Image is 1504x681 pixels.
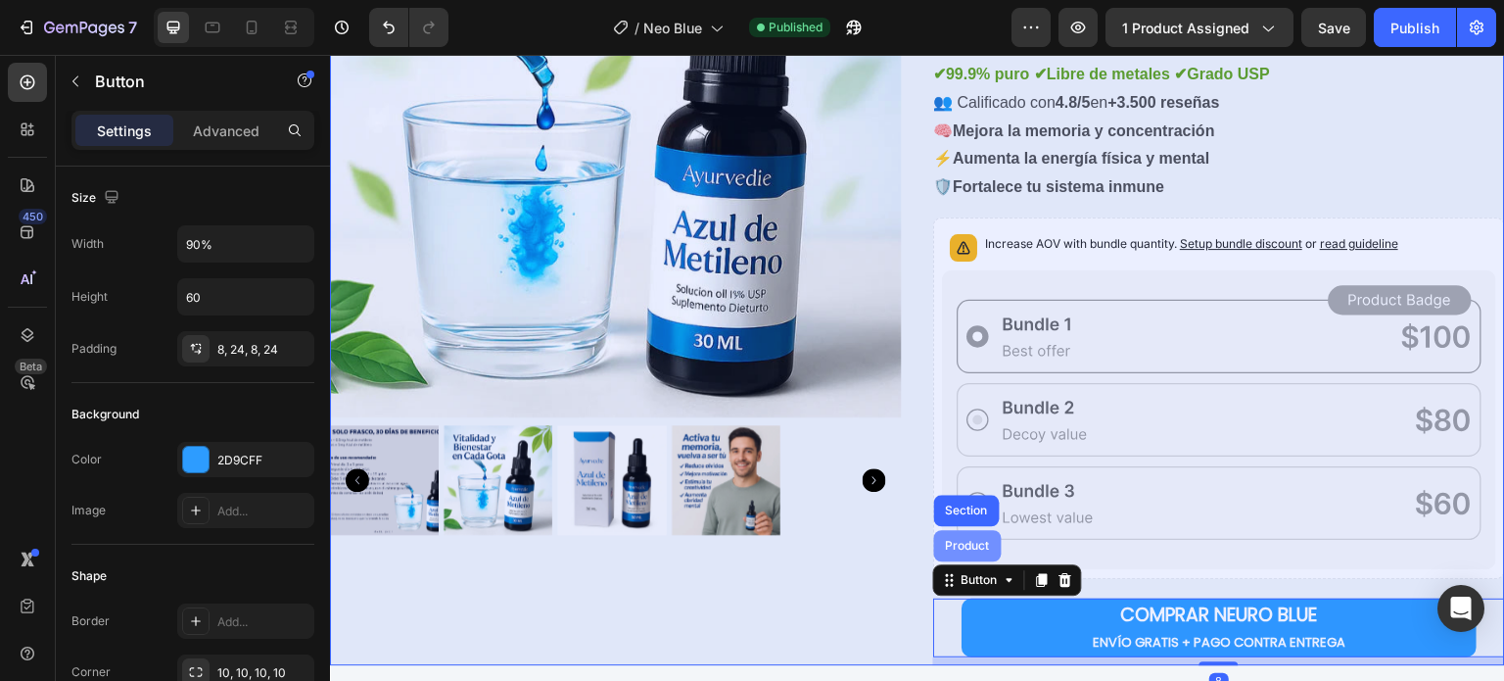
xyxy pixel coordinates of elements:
[769,19,822,36] span: Published
[71,340,117,358] div: Padding
[71,663,111,681] div: Corner
[612,485,664,497] div: Product
[95,70,261,93] p: Button
[533,413,556,437] button: Carousel Next Arrow
[217,503,309,520] div: Add...
[8,8,146,47] button: 7
[128,16,137,39] p: 7
[879,618,899,634] div: 8
[178,226,313,262] input: Auto
[777,39,889,56] strong: +3.500 reseñas
[1437,585,1484,632] div: Open Intercom Messenger
[990,181,1068,196] span: read guideline
[71,406,139,423] div: Background
[1301,8,1366,47] button: Save
[71,567,107,585] div: Shape
[763,578,1015,597] span: ENVÍO GRATIS + PAGO CONTRA ENTREGA
[1105,8,1293,47] button: 1 product assigned
[71,185,123,212] div: Size
[603,11,940,27] strong: ✔99.9% puro ✔Libre de metales ✔Grado USP
[71,502,106,519] div: Image
[19,209,47,224] div: 450
[71,288,108,306] div: Height
[632,544,1147,603] button: <p><span style="font-size:19px;">COMPRAR NEURO BLUE</span><br><span style="font-size:13px;">ENVÍO...
[791,547,988,573] span: COMPRAR NEURO BLUE
[603,68,885,141] p: 🧠 ⚡ 🛡️
[612,450,662,462] div: Section
[655,179,1068,199] p: Increase AOV with bundle quantity.
[71,612,110,630] div: Border
[1122,18,1249,38] span: 1 product assigned
[972,181,1068,196] span: or
[71,451,102,468] div: Color
[623,68,885,84] strong: Mejora la memoria y concentración
[623,95,879,112] strong: Aumenta la energía física y mental
[634,18,639,38] span: /
[628,516,672,534] div: Button
[71,235,104,253] div: Width
[217,613,309,631] div: Add...
[623,123,834,140] strong: Fortalece tu sistema inmune
[1374,8,1456,47] button: Publish
[1318,20,1350,36] span: Save
[330,55,1504,681] iframe: Design area
[178,279,313,315] input: Auto
[15,359,47,374] div: Beta
[643,18,702,38] span: Neo Blue
[97,121,152,141] p: Settings
[850,181,972,196] span: Setup bundle discount
[193,121,259,141] p: Advanced
[1390,18,1439,38] div: Publish
[603,11,940,56] p: 👥 Calificado con en
[217,341,309,359] div: 8, 24, 8, 24
[369,8,448,47] div: Undo/Redo
[217,452,309,469] div: 2D9CFF
[726,39,761,56] strong: 4.8/5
